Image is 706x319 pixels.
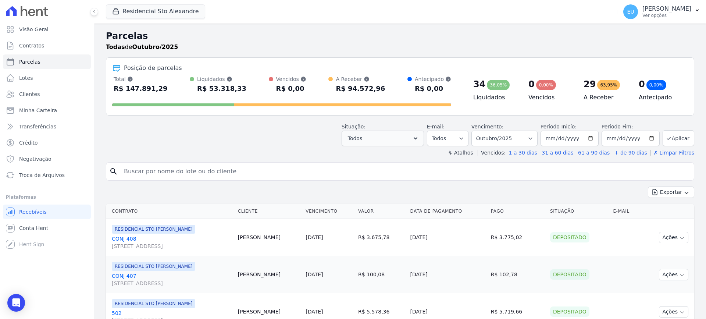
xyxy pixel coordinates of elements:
button: Ações [659,232,688,243]
a: 61 a 90 dias [578,150,610,156]
a: Recebíveis [3,205,91,219]
a: Negativação [3,152,91,166]
span: Troca de Arquivos [19,171,65,179]
label: Vencimento: [471,124,503,130]
span: Transferências [19,123,56,130]
a: Visão Geral [3,22,91,37]
span: [STREET_ADDRESS] [112,280,232,287]
div: Plataformas [6,193,88,202]
span: Crédito [19,139,38,146]
a: CONJ 407[STREET_ADDRESS] [112,272,232,287]
span: EU [627,9,634,14]
td: [PERSON_NAME] [235,219,303,256]
label: Período Inicío: [541,124,577,130]
a: Contratos [3,38,91,53]
strong: Outubro/2025 [132,43,178,50]
a: 31 a 60 dias [542,150,573,156]
th: E-mail [610,204,641,219]
div: 0,00% [536,80,556,90]
button: EU [PERSON_NAME] Ver opções [617,1,706,22]
span: Conta Hent [19,224,48,232]
div: 0,00% [646,80,666,90]
p: Ver opções [642,13,691,18]
h4: A Receber [584,93,627,102]
button: Exportar [648,187,694,198]
span: Todos [348,134,362,143]
label: Vencidos: [478,150,506,156]
a: 1 a 30 dias [509,150,537,156]
a: Clientes [3,87,91,102]
label: Situação: [342,124,366,130]
label: Período Fim: [602,123,660,131]
a: [DATE] [306,272,323,277]
button: Ações [659,269,688,280]
p: de [106,43,178,52]
div: R$ 0,00 [276,83,306,95]
td: [DATE] [407,256,488,293]
span: RESIDENCIAL STO [PERSON_NAME] [112,225,195,234]
td: [PERSON_NAME] [235,256,303,293]
span: Recebíveis [19,208,47,216]
a: Crédito [3,135,91,150]
a: Parcelas [3,54,91,69]
span: Negativação [19,155,51,163]
i: search [109,167,118,176]
div: Total [114,75,168,83]
div: Antecipado [415,75,451,83]
th: Pago [488,204,547,219]
a: [DATE] [306,309,323,315]
div: Posição de parcelas [124,64,182,72]
label: ↯ Atalhos [448,150,473,156]
label: E-mail: [427,124,445,130]
th: Data de Pagamento [407,204,488,219]
a: + de 90 dias [614,150,647,156]
span: [STREET_ADDRESS] [112,242,232,250]
div: 34 [473,78,485,90]
h4: Antecipado [639,93,682,102]
a: Troca de Arquivos [3,168,91,182]
h4: Vencidos [528,93,572,102]
td: R$ 3.775,02 [488,219,547,256]
td: [DATE] [407,219,488,256]
td: R$ 100,08 [355,256,407,293]
div: 29 [584,78,596,90]
span: Lotes [19,74,33,82]
span: Minha Carteira [19,107,57,114]
div: Depositado [550,269,589,280]
span: Parcelas [19,58,40,65]
div: 0 [639,78,645,90]
span: Clientes [19,91,40,98]
button: Aplicar [663,130,694,146]
a: Lotes [3,71,91,85]
a: Minha Carteira [3,103,91,118]
td: R$ 102,78 [488,256,547,293]
div: 0 [528,78,535,90]
div: Open Intercom Messenger [7,294,25,312]
div: Depositado [550,306,589,317]
span: Contratos [19,42,44,49]
div: R$ 94.572,96 [336,83,385,95]
a: [DATE] [306,234,323,240]
div: R$ 147.891,29 [114,83,168,95]
h2: Parcelas [106,29,694,43]
th: Situação [547,204,610,219]
div: Liquidados [197,75,246,83]
a: ✗ Limpar Filtros [650,150,694,156]
div: A Receber [336,75,385,83]
a: CONJ 408[STREET_ADDRESS] [112,235,232,250]
strong: Todas [106,43,125,50]
th: Cliente [235,204,303,219]
span: RESIDENCIAL STO [PERSON_NAME] [112,262,195,271]
div: R$ 53.318,33 [197,83,246,95]
span: RESIDENCIAL STO [PERSON_NAME] [112,299,195,308]
a: Conta Hent [3,221,91,235]
button: Todos [342,131,424,146]
h4: Liquidados [473,93,517,102]
td: R$ 3.675,78 [355,219,407,256]
button: Ações [659,306,688,318]
th: Contrato [106,204,235,219]
a: Transferências [3,119,91,134]
div: Depositado [550,232,589,242]
div: 36,05% [487,80,510,90]
th: Valor [355,204,407,219]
